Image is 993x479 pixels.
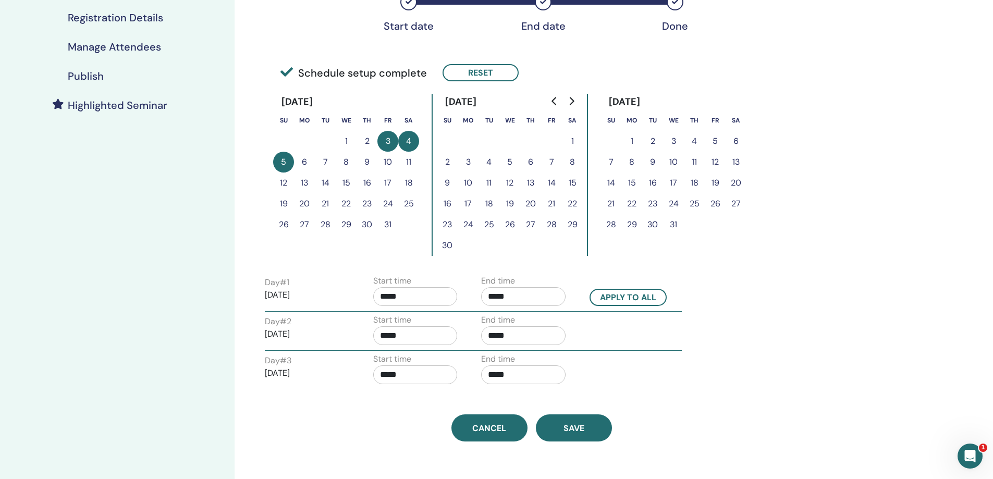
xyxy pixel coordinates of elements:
[642,131,663,152] button: 2
[265,315,291,328] label: Day # 2
[398,152,419,173] button: 11
[663,152,684,173] button: 10
[373,314,411,326] label: Start time
[437,193,458,214] button: 16
[294,110,315,131] th: Monday
[684,152,705,173] button: 11
[600,94,649,110] div: [DATE]
[273,110,294,131] th: Sunday
[663,131,684,152] button: 3
[642,110,663,131] th: Tuesday
[705,110,726,131] th: Friday
[68,70,104,82] h4: Publish
[443,64,519,81] button: Reset
[499,173,520,193] button: 12
[590,289,667,306] button: Apply to all
[621,152,642,173] button: 8
[520,193,541,214] button: 20
[479,110,499,131] th: Tuesday
[336,152,357,173] button: 8
[294,214,315,235] button: 27
[398,131,419,152] button: 4
[562,110,583,131] th: Saturday
[621,193,642,214] button: 22
[315,193,336,214] button: 21
[336,173,357,193] button: 15
[621,131,642,152] button: 1
[437,152,458,173] button: 2
[684,173,705,193] button: 18
[520,110,541,131] th: Thursday
[336,214,357,235] button: 29
[315,173,336,193] button: 14
[377,173,398,193] button: 17
[68,41,161,53] h4: Manage Attendees
[398,173,419,193] button: 18
[726,131,746,152] button: 6
[663,214,684,235] button: 31
[563,91,580,112] button: Go to next month
[705,193,726,214] button: 26
[481,314,515,326] label: End time
[315,110,336,131] th: Tuesday
[273,193,294,214] button: 19
[562,152,583,173] button: 8
[541,173,562,193] button: 14
[68,99,167,112] h4: Highlighted Seminar
[541,152,562,173] button: 7
[458,110,479,131] th: Monday
[458,173,479,193] button: 10
[437,110,458,131] th: Sunday
[726,173,746,193] button: 20
[265,289,349,301] p: [DATE]
[663,193,684,214] button: 24
[541,110,562,131] th: Friday
[336,110,357,131] th: Wednesday
[377,110,398,131] th: Friday
[642,152,663,173] button: 9
[705,152,726,173] button: 12
[398,110,419,131] th: Saturday
[726,110,746,131] th: Saturday
[642,173,663,193] button: 16
[273,173,294,193] button: 12
[265,276,289,289] label: Day # 1
[458,214,479,235] button: 24
[562,131,583,152] button: 1
[377,131,398,152] button: 3
[600,110,621,131] th: Sunday
[273,214,294,235] button: 26
[520,214,541,235] button: 27
[479,193,499,214] button: 18
[499,214,520,235] button: 26
[68,11,163,24] h4: Registration Details
[481,353,515,365] label: End time
[357,193,377,214] button: 23
[280,65,427,81] span: Schedule setup complete
[562,214,583,235] button: 29
[437,94,485,110] div: [DATE]
[600,193,621,214] button: 21
[726,193,746,214] button: 27
[684,110,705,131] th: Thursday
[373,353,411,365] label: Start time
[437,214,458,235] button: 23
[315,152,336,173] button: 7
[437,173,458,193] button: 9
[562,193,583,214] button: 22
[294,152,315,173] button: 6
[541,193,562,214] button: 21
[273,94,322,110] div: [DATE]
[315,214,336,235] button: 28
[472,423,506,434] span: Cancel
[517,20,569,32] div: End date
[336,193,357,214] button: 22
[621,214,642,235] button: 29
[621,173,642,193] button: 15
[357,214,377,235] button: 30
[265,367,349,379] p: [DATE]
[563,423,584,434] span: Save
[265,328,349,340] p: [DATE]
[600,152,621,173] button: 7
[663,173,684,193] button: 17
